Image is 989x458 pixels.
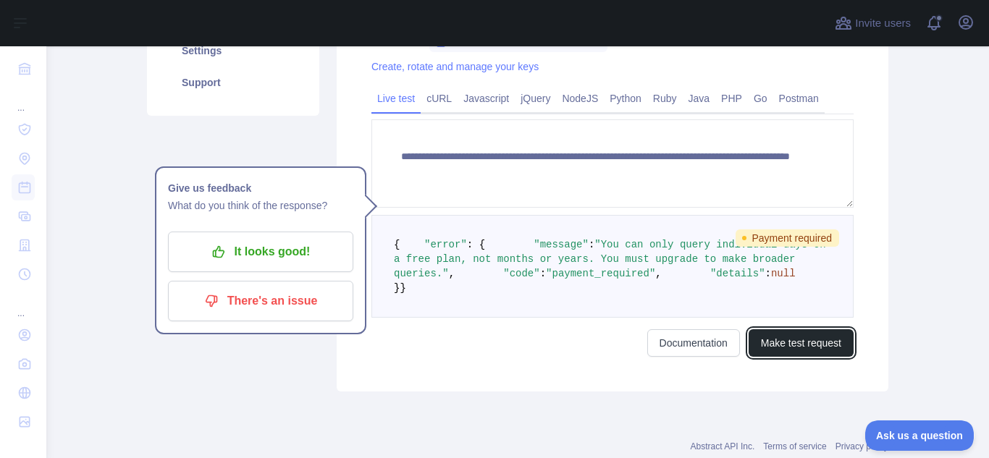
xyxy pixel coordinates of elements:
a: Live test [371,87,421,110]
div: ... [12,85,35,114]
a: Support [164,67,302,98]
span: : [765,268,771,279]
p: What do you think of the response? [168,197,353,214]
a: Python [604,87,647,110]
span: : [540,268,546,279]
span: "code" [503,268,539,279]
button: There's an issue [168,281,353,321]
span: "error" [424,239,467,250]
a: Settings [164,35,302,67]
button: Make test request [749,329,854,357]
span: } [400,282,405,294]
a: Documentation [647,329,740,357]
a: Go [748,87,773,110]
span: "You can only query individual days on a free plan, not months or years. You must upgrade to make... [394,239,832,279]
span: "payment_required" [546,268,655,279]
span: null [771,268,796,279]
a: NodeJS [556,87,604,110]
span: "details" [710,268,765,279]
p: It looks good! [179,239,342,264]
a: Create, rotate and manage your keys [371,61,539,72]
iframe: Toggle Customer Support [865,420,975,451]
h1: Give us feedback [168,179,353,197]
span: } [394,282,400,294]
a: Postman [773,87,825,110]
span: Invite users [855,15,911,32]
span: "message" [534,239,589,250]
div: ... [12,290,35,319]
a: cURL [421,87,458,110]
a: jQuery [515,87,556,110]
p: There's an issue [179,289,342,313]
a: Abstract API Inc. [691,441,755,451]
a: Java [683,87,716,110]
a: Ruby [647,87,683,110]
span: Payment required [736,229,839,247]
span: , [449,268,455,279]
span: : { [467,239,485,250]
span: , [655,268,661,279]
a: Terms of service [763,441,826,451]
span: : [589,239,594,250]
a: PHP [715,87,748,110]
a: Privacy policy [836,441,888,451]
button: Invite users [832,12,914,35]
a: Javascript [458,87,515,110]
span: { [394,239,400,250]
button: It looks good! [168,232,353,272]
